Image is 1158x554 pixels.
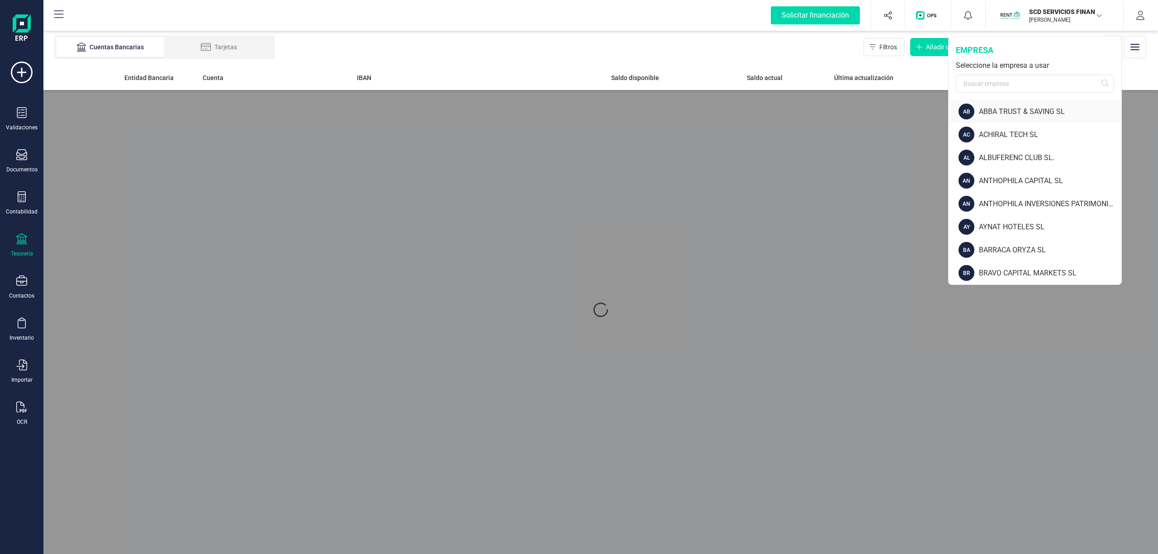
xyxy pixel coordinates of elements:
p: SCD SERVICIOS FINANCIEROS SL [1029,7,1101,16]
span: Última actualización [834,73,893,82]
div: BRAVO CAPITAL MARKETS SL [979,268,1121,279]
div: Tesorería [11,250,33,257]
div: Contactos [9,292,34,299]
div: ABBA TRUST & SAVING SL [979,106,1121,117]
div: BARRACA ORYZA SL [979,245,1121,256]
div: ANTHOPHILA INVERSIONES PATRIMONIALES SL [979,199,1121,209]
div: OCR [17,418,27,426]
div: ACHIRAL TECH SL [979,129,1121,140]
div: ANTHOPHILA CAPITAL SL [979,175,1121,186]
div: Validaciones [6,124,38,131]
button: Añadir cuenta bancaria [910,38,999,56]
img: Logo Finanedi [13,14,31,43]
div: Cuentas Bancarias [74,43,147,52]
button: SCSCD SERVICIOS FINANCIEROS SL[PERSON_NAME] [997,1,1112,30]
button: Logo de OPS [911,1,945,30]
input: Buscar empresa [956,75,1114,93]
button: Solicitar financiación [760,1,871,30]
span: Filtros [879,43,897,52]
div: Seleccione la empresa a usar [956,60,1114,71]
div: AL [959,150,974,166]
div: AYNAT HOTELES SL [979,222,1121,232]
span: Saldo disponible [611,73,659,82]
div: Solicitar financiación [771,6,860,24]
img: SC [1000,5,1020,25]
div: BA [959,242,974,258]
div: AC [959,127,974,142]
div: Documentos [6,166,38,173]
div: Importar [11,376,33,384]
div: AN [959,173,974,189]
div: empresa [956,44,1114,57]
span: IBAN [357,73,371,82]
p: [PERSON_NAME] [1029,16,1101,24]
div: Inventario [9,334,34,341]
span: Cuenta [203,73,223,82]
div: AY [959,219,974,235]
div: AB [959,104,974,119]
span: Saldo actual [747,73,783,82]
img: Logo de OPS [916,11,940,20]
div: Contabilidad [6,208,38,215]
div: BR [959,265,974,281]
span: Añadir cuenta bancaria [926,43,992,52]
div: Tarjetas [183,43,255,52]
span: Entidad Bancaria [124,73,174,82]
div: ALBUFERENC CLUB SL. [979,152,1121,163]
button: Filtros [864,38,905,56]
div: AN [959,196,974,212]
